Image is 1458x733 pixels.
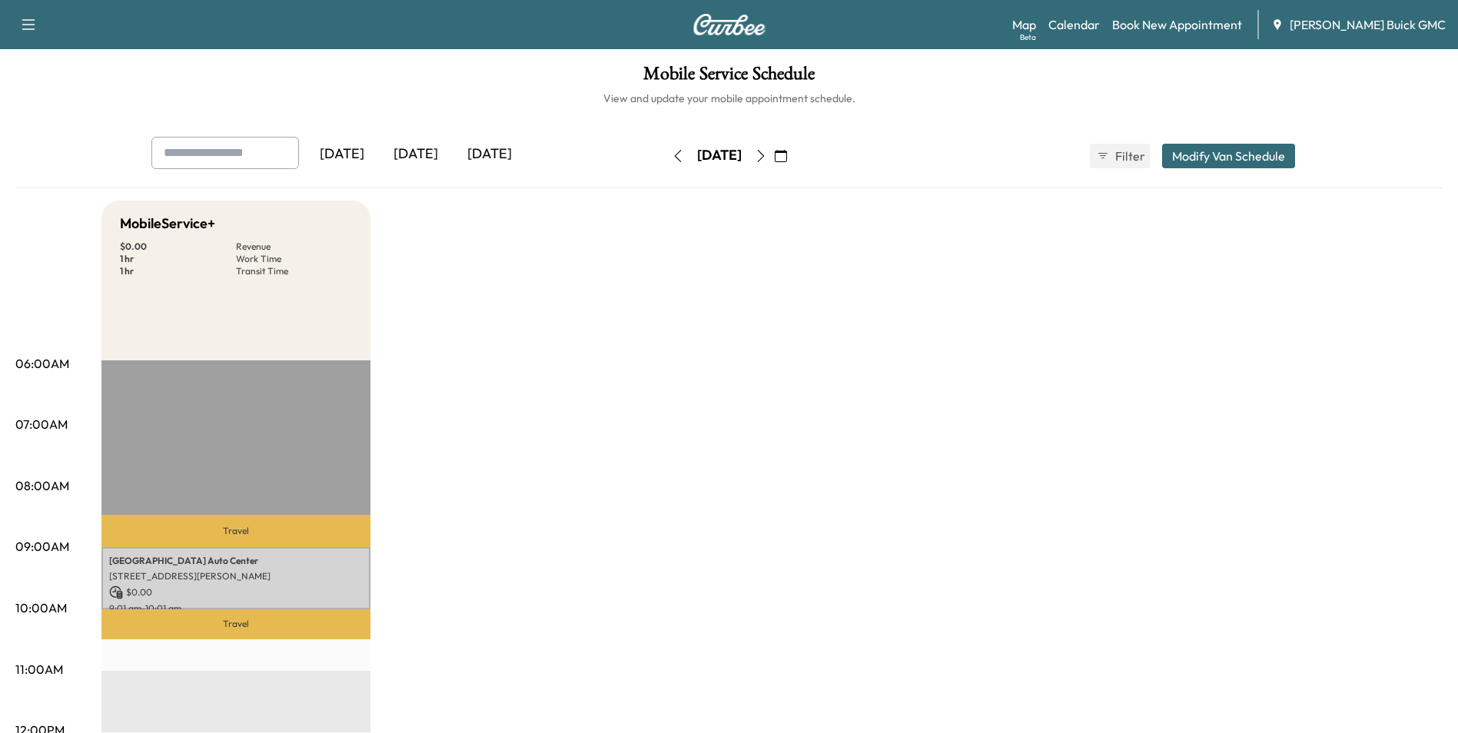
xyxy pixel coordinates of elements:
h6: View and update your mobile appointment schedule. [15,91,1443,106]
a: Calendar [1048,15,1100,34]
p: [STREET_ADDRESS][PERSON_NAME] [109,570,363,582]
p: 11:00AM [15,660,63,678]
p: Revenue [236,240,352,253]
div: [DATE] [453,137,526,172]
h1: Mobile Service Schedule [15,65,1443,91]
p: 07:00AM [15,415,68,433]
div: [DATE] [305,137,379,172]
button: Modify Van Schedule [1162,144,1295,168]
p: 1 hr [120,265,236,277]
a: Book New Appointment [1112,15,1242,34]
div: [DATE] [379,137,453,172]
span: Filter [1115,147,1143,165]
div: Beta [1020,32,1036,43]
p: 08:00AM [15,476,69,495]
div: [DATE] [697,146,742,165]
p: 09:00AM [15,537,69,556]
p: 10:00AM [15,599,67,617]
p: Travel [101,609,370,639]
span: [PERSON_NAME] Buick GMC [1290,15,1446,34]
h5: MobileService+ [120,213,215,234]
a: MapBeta [1012,15,1036,34]
button: Filter [1090,144,1150,168]
p: $ 0.00 [109,585,363,599]
p: 9:01 am - 10:01 am [109,602,363,615]
img: Curbee Logo [692,14,766,35]
p: Work Time [236,253,352,265]
p: [GEOGRAPHIC_DATA] Auto Center [109,555,363,567]
p: 06:00AM [15,354,69,373]
p: 1 hr [120,253,236,265]
p: $ 0.00 [120,240,236,253]
p: Travel [101,515,370,547]
p: Transit Time [236,265,352,277]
